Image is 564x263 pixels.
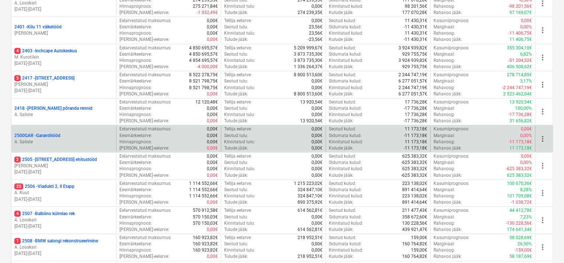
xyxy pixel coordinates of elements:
[224,10,248,16] p: Tulude jääk :
[14,75,74,81] p: 2417 - [STREET_ADDRESS]
[119,193,152,199] p: Hinnaprognoos :
[405,30,427,36] p: 11 430,31€
[434,105,455,112] p: Marginaal :
[14,157,21,162] span: 2
[311,145,323,151] p: 0,00€
[521,18,532,24] p: 0,00€
[434,145,462,151] p: Rahavoo jääk :
[405,99,427,105] p: 17 736,28€
[119,85,152,91] p: Hinnaprognoos :
[329,153,356,159] p: Seotud kulud :
[398,85,427,91] p: 2 244 747,19€
[511,199,532,206] p: -1 038,72€
[398,72,427,78] p: 2 244 747,19€
[297,199,323,206] p: 890 375,92€
[224,78,248,84] p: Seotud tulu :
[311,85,323,91] p: 0,00€
[329,172,354,179] p: Kulude jääk :
[119,187,152,193] p: Eesmärkeelarve :
[14,88,113,94] p: [DATE] - [DATE]
[119,145,169,151] p: [PERSON_NAME]-eelarve :
[509,10,532,16] p: 97 169,07€
[14,48,77,54] p: 2403 - Inchcape Autokeskus
[294,45,323,51] p: 5 209 999,67€
[14,183,113,202] div: 202506 -Viadukti 2, II EtappA. Kuut[DATE]-[DATE]
[434,199,462,206] p: Rahavoo jääk :
[224,145,248,151] p: Tulude jääk :
[14,133,113,145] div: 2500GAR -GarantiitöödA. Saliste
[402,193,427,199] p: 223 138,02€
[119,18,171,24] p: Eelarvestatud maksumus :
[119,159,152,166] p: Eesmärkeelarve :
[329,112,363,118] p: Kinnitatud kulud :
[434,45,469,51] p: Kasumiprognoos :
[119,207,171,214] p: Eelarvestatud maksumus :
[434,139,455,145] p: Rahavoog :
[404,24,427,30] p: -11 430,31€
[329,126,356,132] p: Seotud kulud :
[14,48,21,54] span: 4
[224,72,252,78] p: Tellija eelarve :
[119,30,152,36] p: Hinnaprognoos :
[402,51,427,57] p: 929 755,75€
[14,112,113,118] p: A. Saliste
[398,57,427,64] p: 3 924 939,82€
[119,10,169,16] p: [PERSON_NAME]-eelarve :
[329,18,356,24] p: Seotud kulud :
[224,180,252,187] p: Tellija eelarve :
[14,157,113,175] div: 22505 -[STREET_ADDRESS] ehitustööd[PERSON_NAME][DATE]-[DATE]
[404,105,427,112] p: -17 736,28€
[119,118,169,124] p: [PERSON_NAME]-eelarve :
[14,238,98,244] p: 2508 - BMW salongi rekonstrueerimine
[14,139,113,145] p: A. Saliste
[119,45,171,51] p: Eelarvestatud maksumus :
[538,26,547,35] span: more_vert
[329,187,362,193] p: Sidumata kulud :
[538,53,547,62] span: more_vert
[520,78,532,84] p: 3,17%
[311,3,323,10] p: 0,00€
[224,64,248,70] p: Tulude jääk :
[515,105,532,112] p: 100,00%
[224,159,248,166] p: Seotud tulu :
[329,166,363,172] p: Kinnitatud kulud :
[224,112,255,118] p: Kinnitatud tulu :
[405,18,427,24] p: 11 430,31€
[434,3,455,10] p: Rahavoog :
[398,91,427,97] p: 6 277 051,57€
[509,36,532,43] p: 11 406,75€
[14,211,21,217] span: 4
[119,36,169,43] p: [PERSON_NAME]-eelarve :
[119,57,152,64] p: Hinnaprognoos :
[329,30,363,36] p: Kinnitatud kulud :
[224,187,248,193] p: Seotud tulu :
[14,75,113,94] div: 52417 -[STREET_ADDRESS][PERSON_NAME][DATE]-[DATE]
[329,180,356,187] p: Seotud kulud :
[224,57,255,64] p: Kinnitatud tulu :
[224,166,255,172] p: Kinnitatud tulu :
[224,126,252,132] p: Tellija eelarve :
[311,166,323,172] p: 0,00€
[434,30,455,36] p: Rahavoog :
[329,118,354,124] p: Kulude jääk :
[434,180,469,187] p: Kasumiprognoos :
[538,216,547,225] span: more_vert
[405,126,427,132] p: 11 173,18€
[329,45,356,51] p: Seotud kulud :
[300,118,323,124] p: 13 920,54€
[404,36,427,43] p: -11 430,31€
[311,112,323,118] p: 0,00€
[207,159,218,166] p: 0,00€
[207,139,218,145] p: 0,00€
[14,30,113,36] p: [PERSON_NAME]
[402,180,427,187] p: 223 138,02€
[434,99,469,105] p: Kasumiprognoos :
[329,85,363,91] p: Kinnitatud kulud :
[207,30,218,36] p: 0,00€
[508,139,532,145] p: -11 173,18€
[434,18,469,24] p: Kasumiprognoos :
[434,118,462,124] p: Rahavoo jääk :
[197,10,218,16] p: -1 032,49€
[329,57,363,64] p: Kinnitatud kulud :
[224,193,255,199] p: Kinnitatud tulu :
